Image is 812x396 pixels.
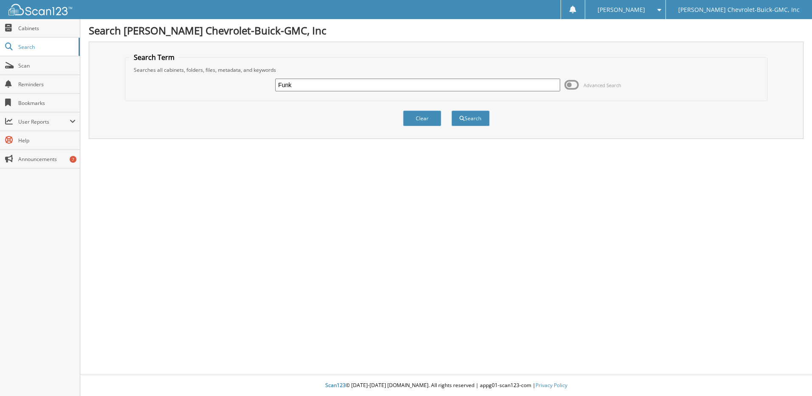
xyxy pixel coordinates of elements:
div: Searches all cabinets, folders, files, metadata, and keywords [130,66,763,74]
span: Search [18,43,74,51]
span: [PERSON_NAME] Chevrolet-Buick-GMC, Inc [678,7,800,12]
div: 7 [70,156,76,163]
span: Scan [18,62,76,69]
span: Help [18,137,76,144]
iframe: Chat Widget [770,355,812,396]
button: Search [451,110,490,126]
button: Clear [403,110,441,126]
a: Privacy Policy [536,382,567,389]
span: Announcements [18,156,76,163]
span: Bookmarks [18,99,76,107]
span: Advanced Search [584,82,621,88]
span: User Reports [18,118,70,125]
span: [PERSON_NAME] [598,7,645,12]
span: Reminders [18,81,76,88]
img: scan123-logo-white.svg [8,4,72,15]
span: Scan123 [325,382,346,389]
div: © [DATE]-[DATE] [DOMAIN_NAME]. All rights reserved | appg01-scan123-com | [80,375,812,396]
h1: Search [PERSON_NAME] Chevrolet-Buick-GMC, Inc [89,23,804,37]
span: Cabinets [18,25,76,32]
legend: Search Term [130,53,179,62]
